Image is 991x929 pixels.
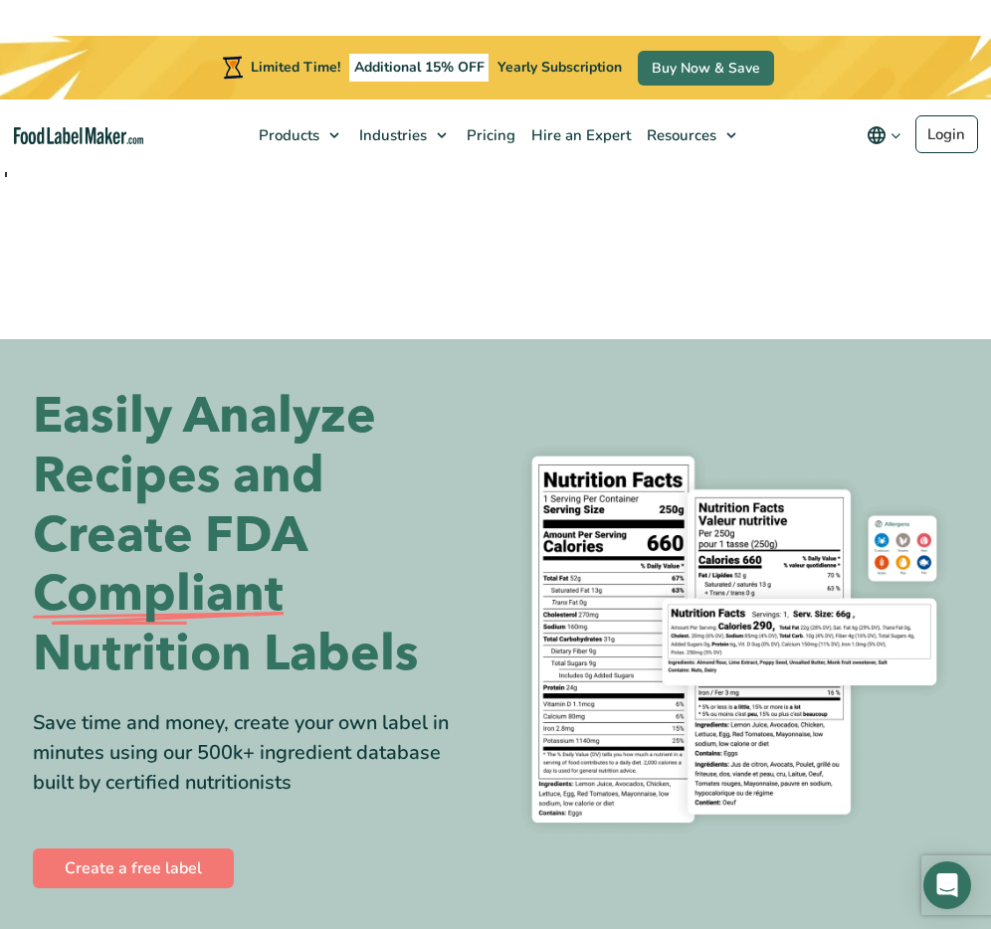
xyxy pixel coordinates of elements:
[33,387,481,684] h1: Easily Analyze Recipes and Create FDA Nutrition Labels
[638,51,774,86] a: Buy Now & Save
[457,99,521,171] a: Pricing
[253,125,321,145] span: Products
[33,708,481,798] div: Save time and money, create your own label in minutes using our 500k+ ingredient database built b...
[249,99,349,171] a: Products
[497,58,622,77] span: Yearly Subscription
[349,99,457,171] a: Industries
[641,125,718,145] span: Resources
[251,58,340,77] span: Limited Time!
[353,125,429,145] span: Industries
[33,565,284,625] span: Compliant
[349,54,490,82] span: Additional 15% OFF
[525,125,633,145] span: Hire an Expert
[923,861,971,909] div: Open Intercom Messenger
[33,848,234,888] a: Create a free label
[915,115,978,153] a: Login
[637,99,746,171] a: Resources
[521,99,637,171] a: Hire an Expert
[461,125,517,145] span: Pricing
